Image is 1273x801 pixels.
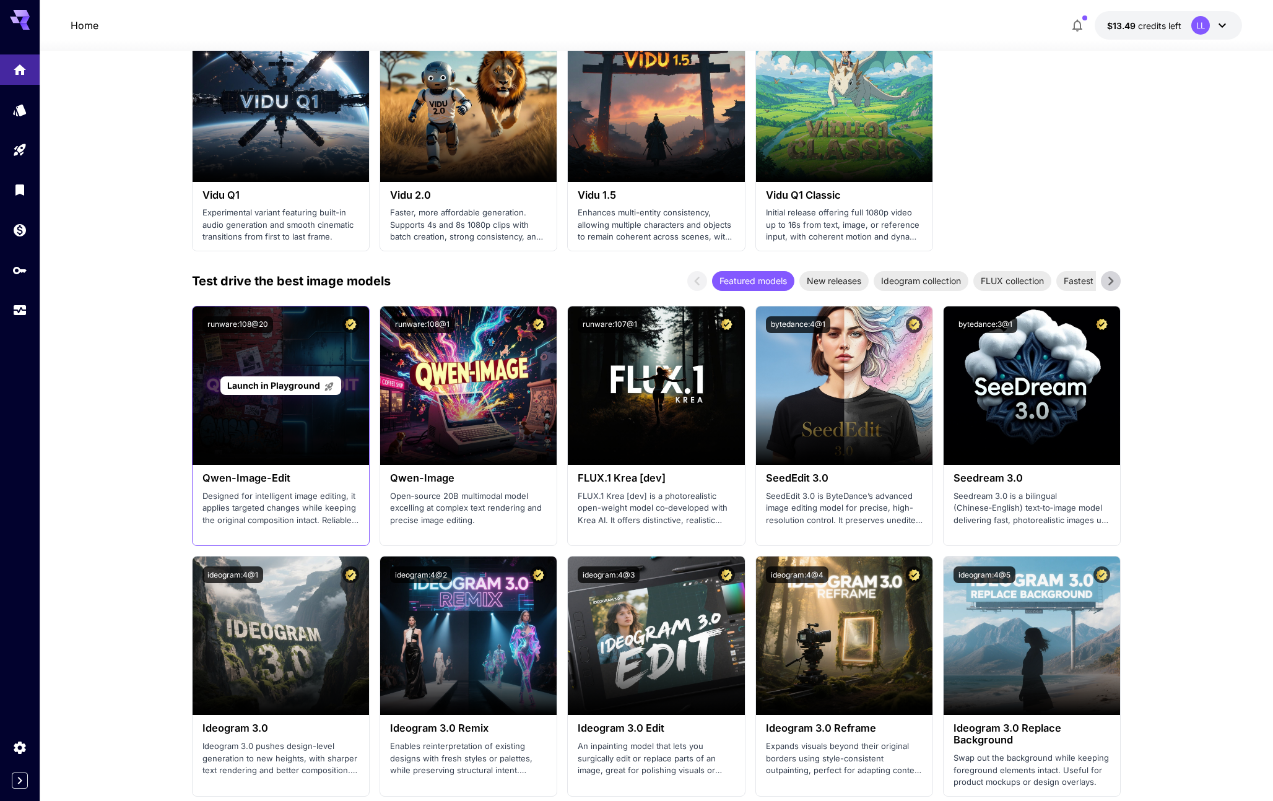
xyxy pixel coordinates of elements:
h3: Vidu Q1 [202,189,359,201]
p: SeedEdit 3.0 is ByteDance’s advanced image editing model for precise, high-resolution control. It... [766,490,923,527]
button: ideogram:4@4 [766,566,828,583]
div: LL [1191,16,1210,35]
div: Fastest models [1056,271,1132,291]
img: alt [193,24,369,182]
span: Fastest models [1056,274,1132,287]
button: bytedance:3@1 [954,316,1017,333]
button: ideogram:4@5 [954,566,1015,583]
div: Ideogram collection [874,271,968,291]
h3: Seedream 3.0 [954,472,1110,484]
button: Certified Model – Vetted for best performance and includes a commercial license. [718,316,735,333]
img: alt [568,24,744,182]
button: ideogram:4@2 [390,566,452,583]
h3: SeedEdit 3.0 [766,472,923,484]
button: runware:108@1 [390,316,454,333]
button: Certified Model – Vetted for best performance and includes a commercial license. [906,566,923,583]
p: Faster, more affordable generation. Supports 4s and 8s 1080p clips with batch creation, strong co... [390,207,547,243]
button: ideogram:4@3 [578,566,640,583]
h3: Ideogram 3.0 Remix [390,722,547,734]
button: Expand sidebar [12,773,28,789]
button: runware:107@1 [578,316,642,333]
p: Initial release offering full 1080p video up to 16s from text, image, or reference input, with co... [766,207,923,243]
div: Home [12,58,27,74]
h3: Ideogram 3.0 [202,722,359,734]
p: Test drive the best image models [192,272,391,290]
button: runware:108@20 [202,316,273,333]
p: Expands visuals beyond their original borders using style-consistent outpainting, perfect for ada... [766,740,923,777]
h3: Qwen-Image [390,472,547,484]
button: ideogram:4@1 [202,566,263,583]
img: alt [944,556,1120,715]
img: alt [193,556,369,715]
p: An inpainting model that lets you surgically edit or replace parts of an image, great for polishi... [578,740,734,777]
button: $13.48876LL [1095,11,1242,40]
p: FLUX.1 Krea [dev] is a photorealistic open-weight model co‑developed with Krea AI. It offers dist... [578,490,734,527]
button: bytedance:4@1 [766,316,830,333]
div: Usage [12,303,27,318]
p: Swap out the background while keeping foreground elements intact. Useful for product mockups or d... [954,752,1110,789]
h3: FLUX.1 Krea [dev] [578,472,734,484]
div: Settings [12,740,27,755]
span: $13.49 [1107,20,1138,31]
h3: Ideogram 3.0 Reframe [766,722,923,734]
p: Seedream 3.0 is a bilingual (Chinese‑English) text‑to‑image model delivering fast, photorealistic... [954,490,1110,527]
button: Certified Model – Vetted for best performance and includes a commercial license. [530,566,547,583]
span: New releases [799,274,869,287]
p: Enhances multi-entity consistency, allowing multiple characters and objects to remain coherent ac... [578,207,734,243]
img: alt [756,24,932,182]
img: alt [944,306,1120,465]
button: Certified Model – Vetted for best performance and includes a commercial license. [530,316,547,333]
img: alt [568,306,744,465]
img: alt [380,556,557,715]
img: alt [380,306,557,465]
h3: Vidu Q1 Classic [766,189,923,201]
a: Home [71,18,98,33]
div: New releases [799,271,869,291]
img: alt [756,306,932,465]
div: FLUX collection [973,271,1051,291]
a: Launch in Playground [220,376,341,396]
p: Enables reinterpretation of existing designs with fresh styles or palettes, while preserving stru... [390,740,547,777]
h3: Ideogram 3.0 Replace Background [954,722,1110,746]
h3: Vidu 1.5 [578,189,734,201]
button: Certified Model – Vetted for best performance and includes a commercial license. [906,316,923,333]
button: Certified Model – Vetted for best performance and includes a commercial license. [1093,316,1110,333]
span: credits left [1138,20,1181,31]
img: alt [756,556,932,715]
img: alt [380,24,557,182]
h3: Qwen-Image-Edit [202,472,359,484]
span: Launch in Playground [227,380,320,391]
button: Certified Model – Vetted for best performance and includes a commercial license. [718,566,735,583]
span: FLUX collection [973,274,1051,287]
p: Ideogram 3.0 pushes design-level generation to new heights, with sharper text rendering and bette... [202,740,359,777]
p: Open‑source 20B multimodal model excelling at complex text rendering and precise image editing. [390,490,547,527]
button: Certified Model – Vetted for best performance and includes a commercial license. [1093,566,1110,583]
h3: Ideogram 3.0 Edit [578,722,734,734]
div: Featured models [712,271,794,291]
div: $13.48876 [1107,19,1181,32]
div: Library [12,182,27,197]
p: Designed for intelligent image editing, it applies targeted changes while keeping the original co... [202,490,359,527]
div: Wallet [12,222,27,238]
button: Certified Model – Vetted for best performance and includes a commercial license. [342,316,359,333]
span: Featured models [712,274,794,287]
span: Ideogram collection [874,274,968,287]
div: Models [12,102,27,118]
button: Certified Model – Vetted for best performance and includes a commercial license. [342,566,359,583]
nav: breadcrumb [71,18,98,33]
div: API Keys [12,262,27,278]
img: alt [568,556,744,715]
p: Experimental variant featuring built-in audio generation and smooth cinematic transitions from fi... [202,207,359,243]
h3: Vidu 2.0 [390,189,547,201]
div: Playground [12,142,27,158]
